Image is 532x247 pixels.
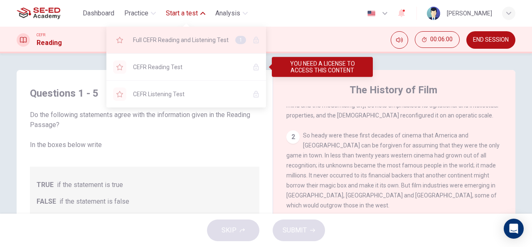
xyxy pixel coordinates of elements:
a: SE-ED Academy logo [17,5,79,22]
span: if the statement is true [57,180,123,190]
img: SE-ED Academy logo [17,5,60,22]
span: CEFR [37,32,45,38]
div: [PERSON_NAME] [447,8,492,18]
div: YOU NEED A LICENSE TO ACCESS THIS CONTENT [106,81,266,107]
h4: The History of Film [350,83,437,97]
div: YOU NEED A LICENSE TO ACCESS THIS CONTENT [106,54,266,80]
span: NOT GIVEN [37,213,71,223]
div: 2 [286,130,300,144]
span: CEFR Reading Test [133,62,246,72]
div: Open Intercom Messenger [504,219,524,239]
img: Profile picture [427,7,440,20]
div: YOU NEED A LICENSE TO ACCESS THIS CONTENT [106,27,266,53]
button: Practice [121,6,159,21]
span: TRUE [37,180,54,190]
img: en [366,10,377,17]
span: Dashboard [83,8,114,18]
span: So heady were these first decades of cinema that America and [GEOGRAPHIC_DATA] can be forgiven fo... [286,132,500,209]
div: 1 [235,36,246,44]
span: FALSE [37,197,56,207]
button: Start a test [163,6,209,21]
h1: Reading [37,38,62,48]
div: Mute [391,31,408,49]
span: 00:06:00 [430,36,453,43]
span: if the information is not given in the passage [74,213,203,223]
span: END SESSION [473,37,509,43]
span: Start a test [166,8,198,18]
span: CEFR Listening Test [133,89,246,99]
button: Dashboard [79,6,118,21]
span: Full CEFR Reading and Listening Test [133,35,229,45]
span: Do the following statements agree with the information given in the Reading Passage? In the boxes... [30,110,259,150]
span: Practice [124,8,148,18]
div: Hide [415,31,460,49]
button: 00:06:00 [415,31,460,48]
button: Analysis [212,6,251,21]
span: Analysis [215,8,240,18]
div: YOU NEED A LICENSE TO ACCESS THIS CONTENT [272,57,373,77]
button: END SESSION [466,31,515,49]
span: if the statement is false [59,197,129,207]
h4: Questions 1 - 5 [30,87,259,100]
